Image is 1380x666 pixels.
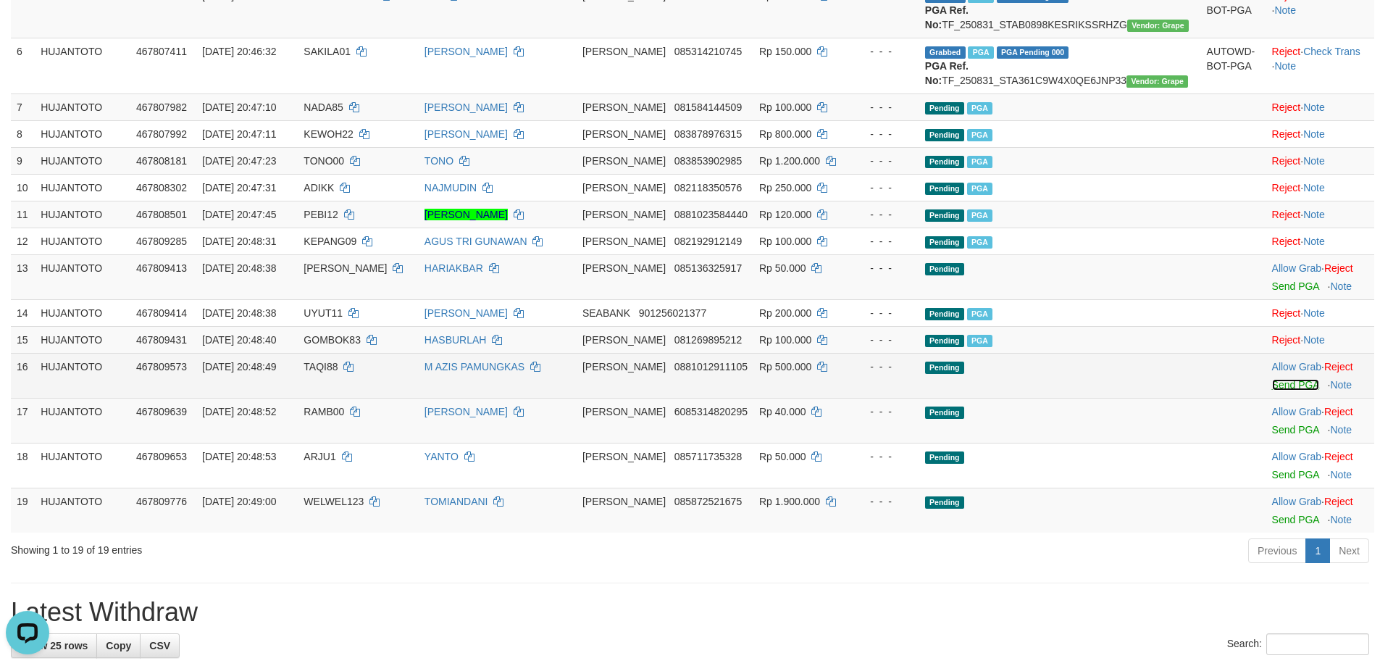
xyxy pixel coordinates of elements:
td: HUJANTOTO [35,38,130,93]
td: TF_250831_STA361C9W4X0QE6JNP33 [919,38,1201,93]
a: Note [1303,209,1325,220]
span: TAQI88 [304,361,338,372]
a: Send PGA [1272,379,1319,391]
span: Copy 082118350576 to clipboard [674,182,742,193]
a: Send PGA [1272,280,1319,292]
div: - - - [856,359,913,374]
span: Copy 0881023584440 to clipboard [674,209,748,220]
span: Pending [925,236,964,249]
span: Copy [106,640,131,652]
a: HASBURLAH [425,334,487,346]
span: 467808181 [136,155,187,167]
span: [PERSON_NAME] [582,361,666,372]
div: - - - [856,333,913,347]
a: Note [1274,4,1296,16]
td: 14 [11,299,35,326]
a: Reject [1272,209,1301,220]
span: [DATE] 20:47:23 [202,155,276,167]
a: Reject [1324,406,1353,417]
td: · [1266,147,1374,174]
td: HUJANTOTO [35,174,130,201]
td: 19 [11,488,35,533]
a: Copy [96,633,141,658]
span: Marked by aeokris [967,335,992,347]
span: Rp 200.000 [759,307,811,319]
td: · [1266,93,1374,120]
span: [PERSON_NAME] [582,236,666,247]
div: - - - [856,154,913,168]
a: Note [1303,307,1325,319]
span: SAKILA01 [304,46,351,57]
span: Pending [925,129,964,141]
td: 12 [11,228,35,254]
a: Allow Grab [1272,262,1321,274]
span: Marked by aeokris [967,209,992,222]
span: Rp 100.000 [759,236,811,247]
span: [DATE] 20:48:52 [202,406,276,417]
span: [DATE] 20:48:38 [202,262,276,274]
span: · [1272,361,1324,372]
div: - - - [856,261,913,275]
td: HUJANTOTO [35,228,130,254]
span: [PERSON_NAME] [582,334,666,346]
span: Marked by aeokris [967,183,992,195]
span: Rp 100.000 [759,101,811,113]
td: · [1266,174,1374,201]
span: Copy 083853902985 to clipboard [674,155,742,167]
td: · · [1266,38,1374,93]
a: Reject [1272,236,1301,247]
span: KEWOH22 [304,128,353,140]
a: Reject [1272,182,1301,193]
span: Pending [925,209,964,222]
td: 13 [11,254,35,299]
div: - - - [856,404,913,419]
span: TONO00 [304,155,344,167]
div: Showing 1 to 19 of 19 entries [11,537,564,557]
a: Note [1303,334,1325,346]
span: Marked by aeokris [968,46,993,59]
span: Copy 085872521675 to clipboard [674,496,742,507]
a: Reject [1272,155,1301,167]
span: 467809653 [136,451,187,462]
a: Reject [1324,451,1353,462]
span: GOMBOK83 [304,334,361,346]
span: Marked by aeokris [967,156,992,168]
td: 11 [11,201,35,228]
a: Note [1331,514,1352,525]
span: Rp 800.000 [759,128,811,140]
a: [PERSON_NAME] [425,46,508,57]
td: · [1266,201,1374,228]
span: 467807982 [136,101,187,113]
span: · [1272,406,1324,417]
span: NADA85 [304,101,343,113]
span: Pending [925,451,964,464]
a: Reject [1272,128,1301,140]
td: · [1266,488,1374,533]
span: Pending [925,263,964,275]
td: 15 [11,326,35,353]
div: - - - [856,449,913,464]
td: · [1266,299,1374,326]
a: NAJMUDIN [425,182,477,193]
span: · [1272,496,1324,507]
label: Search: [1227,633,1369,655]
span: 467808302 [136,182,187,193]
span: 467809573 [136,361,187,372]
span: Marked by aeokris [967,308,992,320]
td: 8 [11,120,35,147]
span: 467809431 [136,334,187,346]
a: Note [1303,236,1325,247]
td: 6 [11,38,35,93]
span: [PERSON_NAME] [582,406,666,417]
a: Note [1331,424,1352,436]
a: Reject [1272,46,1301,57]
span: Rp 50.000 [759,451,806,462]
a: Allow Grab [1272,361,1321,372]
span: RAMB00 [304,406,344,417]
div: - - - [856,207,913,222]
span: [PERSON_NAME] [582,101,666,113]
span: · [1272,262,1324,274]
td: 18 [11,443,35,488]
td: · [1266,120,1374,147]
b: PGA Ref. No: [925,4,969,30]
